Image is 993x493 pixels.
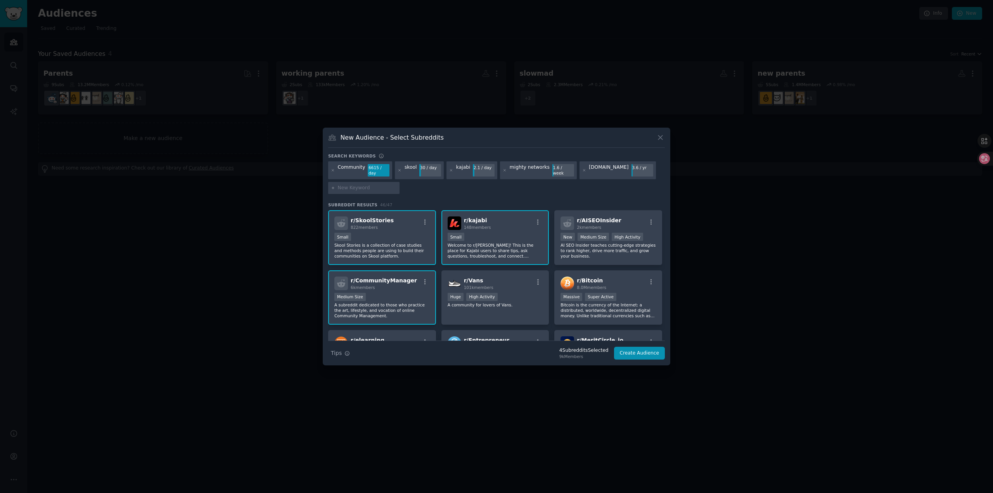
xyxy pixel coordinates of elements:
span: 101k members [464,285,493,290]
div: Small [334,233,351,241]
img: Vans [448,277,461,290]
img: MeritCircle_io [561,336,574,350]
span: 46 / 47 [380,202,393,207]
button: Tips [328,346,353,360]
div: High Activity [466,293,498,301]
div: Small [448,233,464,241]
h3: Search keywords [328,153,376,159]
div: 3.6 / yr [631,164,653,171]
div: Super Active [585,293,616,301]
div: mighty networks [510,164,550,176]
div: 1.6 / week [552,164,574,176]
div: New [561,233,575,241]
span: 148 members [464,225,491,230]
p: A subreddit dedicated to those who practice the art, lifestyle, and vocation of online Community ... [334,302,430,318]
div: 9k Members [559,354,609,359]
div: Huge [448,293,464,301]
span: r/ CommunityManager [351,277,417,284]
span: 2k members [577,225,601,230]
div: Medium Size [334,293,366,301]
p: Skool Stories is a collection of case studies and methods people are using to build their communi... [334,242,430,259]
div: [DOMAIN_NAME] [589,164,628,176]
span: r/ kajabi [464,217,487,223]
div: 6615 / day [368,164,389,176]
div: High Activity [612,233,643,241]
span: r/ Bitcoin [577,277,603,284]
span: r/ Entrepreneur [464,337,509,343]
img: Bitcoin [561,277,574,290]
img: kajabi [448,216,461,230]
h3: New Audience - Select Subreddits [341,133,444,142]
span: 822 members [351,225,378,230]
span: 6k members [351,285,375,290]
div: Medium Size [578,233,609,241]
span: r/ AISEOInsider [577,217,621,223]
div: skool [405,164,417,176]
div: 30 / day [419,164,441,171]
span: Tips [331,349,342,357]
img: elearning [334,336,348,350]
div: Community [338,164,365,176]
p: Bitcoin is the currency of the Internet: a distributed, worldwide, decentralized digital money. U... [561,302,656,318]
p: AI SEO Insider teaches cutting-edge strategies to rank higher, drive more traffic, and grow your ... [561,242,656,259]
span: r/ MeritCircle_io [577,337,623,343]
span: r/ Vans [464,277,483,284]
span: r/ SkoolStories [351,217,394,223]
div: kajabi [456,164,470,176]
p: A community for lovers of Vans. [448,302,543,308]
span: 8.0M members [577,285,606,290]
input: New Keyword [338,185,397,192]
div: 2.1 / day [473,164,495,171]
img: Entrepreneur [448,336,461,350]
div: 4 Subreddit s Selected [559,347,609,354]
span: Subreddit Results [328,202,377,208]
p: Welcome to r/[PERSON_NAME]! This is the place for Kajabi users to share tips, ask questions, trou... [448,242,543,259]
button: Create Audience [614,347,665,360]
span: r/ elearning [351,337,384,343]
div: Massive [561,293,582,301]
